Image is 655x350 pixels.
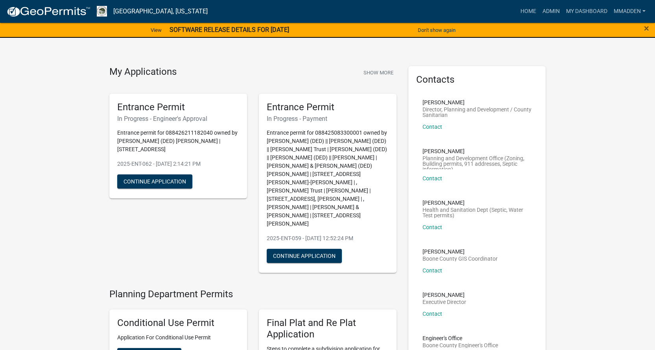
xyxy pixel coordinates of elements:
[423,148,532,154] p: [PERSON_NAME]
[360,66,397,79] button: Show More
[97,6,107,17] img: Boone County, Iowa
[644,23,649,34] span: ×
[423,335,498,341] p: Engineer's Office
[423,175,442,181] a: Contact
[423,292,466,298] p: [PERSON_NAME]
[148,24,165,37] a: View
[267,102,389,113] h5: Entrance Permit
[267,129,389,228] p: Entrance permit for 088425083300001 owned by [PERSON_NAME] (DED) || [PERSON_NAME] (DED) || [PERSO...
[423,200,532,206] p: [PERSON_NAME]
[423,100,532,105] p: [PERSON_NAME]
[611,4,649,19] a: mmadden
[563,4,611,19] a: My Dashboard
[644,24,649,33] button: Close
[416,74,538,85] h5: Contacts
[113,5,208,18] a: [GEOGRAPHIC_DATA], [US_STATE]
[517,4,539,19] a: Home
[423,249,498,254] p: [PERSON_NAME]
[117,129,239,154] p: Entrance permit for 088426211182040 owned by [PERSON_NAME] (DED) [PERSON_NAME] | [STREET_ADDRESS]
[423,343,498,348] p: Boone County Engineer's Office
[267,317,389,340] h5: Final Plat and Re Plat Application
[267,249,342,263] button: Continue Application
[423,256,498,261] p: Boone County GIS Coordinator
[117,317,239,329] h5: Conditional Use Permit
[423,156,532,169] p: Planning and Development Office (Zoning, Building permits, 911 addresses, Septic information)
[170,26,289,33] strong: SOFTWARE RELEASE DETAILS FOR [DATE]
[117,174,192,189] button: Continue Application
[109,66,177,78] h4: My Applications
[117,102,239,113] h5: Entrance Permit
[423,311,442,317] a: Contact
[423,124,442,130] a: Contact
[109,289,397,300] h4: Planning Department Permits
[117,333,239,342] p: Application For Conditional Use Permit
[117,160,239,168] p: 2025-ENT-062 - [DATE] 2:14:21 PM
[423,107,532,118] p: Director, Planning and Development / County Sanitarian
[415,24,459,37] button: Don't show again
[539,4,563,19] a: Admin
[423,299,466,305] p: Executive Director
[423,207,532,218] p: Health and Sanitation Dept (Septic, Water Test permits)
[117,115,239,122] h6: In Progress - Engineer's Approval
[423,224,442,230] a: Contact
[423,267,442,274] a: Contact
[267,115,389,122] h6: In Progress - Payment
[267,234,389,243] p: 2025-ENT-059 - [DATE] 12:52:24 PM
